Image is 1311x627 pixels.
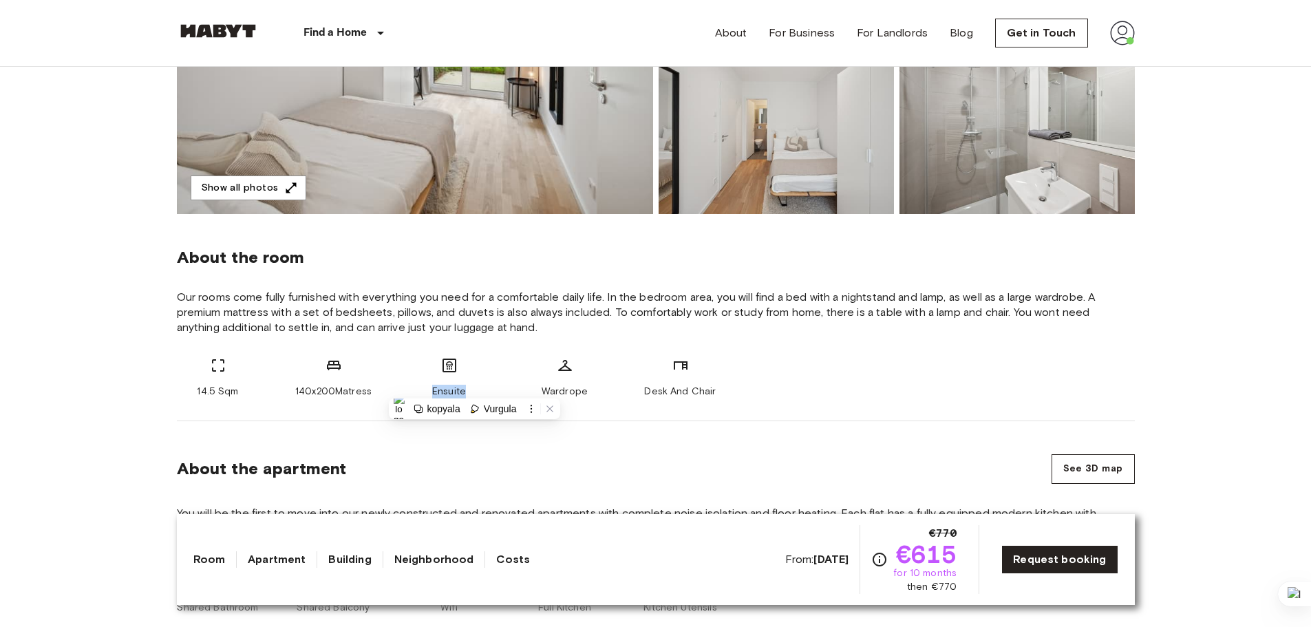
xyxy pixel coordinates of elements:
span: About the apartment [177,458,347,479]
span: Full Kitchen [538,601,591,615]
span: then €770 [907,580,957,594]
svg: Check cost overview for full price breakdown. Please note that discounts apply to new joiners onl... [871,551,888,568]
img: Habyt [177,24,259,38]
span: €770 [929,525,957,542]
span: €615 [896,542,957,566]
button: Show all photos [191,176,306,201]
span: Wardrope [542,385,588,398]
a: Building [328,551,371,568]
a: For Landlords [857,25,928,41]
button: See 3D map [1052,454,1135,484]
a: Costs [496,551,530,568]
a: About [715,25,747,41]
a: For Business [769,25,835,41]
a: Blog [950,25,973,41]
span: Our rooms come fully furnished with everything you need for a comfortable daily life. In the bedr... [177,290,1135,335]
span: Wifi [440,601,458,615]
img: avatar [1110,21,1135,45]
a: Apartment [248,551,306,568]
span: Desk And Chair [644,385,716,398]
a: Neighborhood [394,551,474,568]
span: Kitchen Utensils [643,601,716,615]
span: 140x200Matress [295,385,372,398]
b: [DATE] [813,553,849,566]
span: Ensuite [432,385,466,398]
span: You will be the first to move into our newly constructed and renovated apartments with complete n... [177,506,1135,551]
span: 14.5 Sqm [197,385,238,398]
span: About the room [177,247,1135,268]
a: Request booking [1001,545,1118,574]
img: Picture of unit DE-01-260-067-01 [899,34,1135,214]
span: From: [785,552,849,567]
a: Room [193,551,226,568]
a: Get in Touch [995,19,1088,47]
p: Find a Home [303,25,367,41]
span: for 10 months [893,566,957,580]
span: Shared Balcony [297,601,370,615]
span: Shared Bathroom [177,601,258,615]
img: Picture of unit DE-01-260-067-01 [659,34,894,214]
